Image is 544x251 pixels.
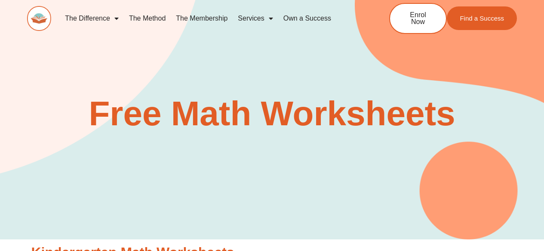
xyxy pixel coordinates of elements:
[233,9,278,28] a: Services
[27,97,517,131] h2: Free Math Worksheets
[460,15,504,21] span: Find a Success
[403,12,433,25] span: Enrol Now
[60,9,361,28] nav: Menu
[171,9,233,28] a: The Membership
[447,6,517,30] a: Find a Success
[278,9,336,28] a: Own a Success
[124,9,171,28] a: The Method
[389,3,447,34] a: Enrol Now
[60,9,124,28] a: The Difference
